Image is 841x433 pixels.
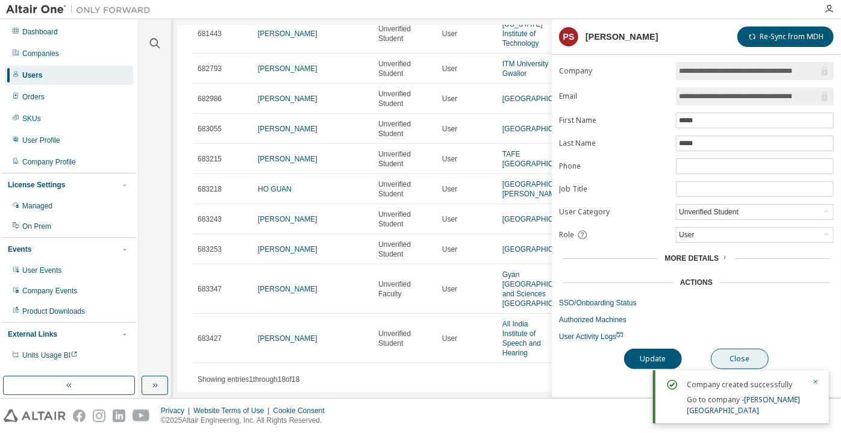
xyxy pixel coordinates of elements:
[378,24,431,43] span: Unverified Student
[22,92,45,102] div: Orders
[559,116,669,125] label: First Name
[198,154,222,164] span: 683215
[559,230,574,240] span: Role
[22,201,52,211] div: Managed
[502,150,578,168] a: TAFE [GEOGRAPHIC_DATA]
[258,64,317,73] a: [PERSON_NAME]
[8,245,31,254] div: Events
[442,94,457,104] span: User
[687,378,805,392] div: Company created successfully
[442,64,457,73] span: User
[22,286,77,296] div: Company Events
[198,245,222,254] span: 683253
[198,334,222,343] span: 683427
[22,136,60,145] div: User Profile
[586,32,658,42] div: [PERSON_NAME]
[8,329,57,339] div: External Links
[258,30,317,38] a: [PERSON_NAME]
[8,180,65,190] div: License Settings
[559,207,669,217] label: User Category
[378,210,431,229] span: Unverified Student
[502,60,549,78] a: ITM University Gwalior
[378,59,431,78] span: Unverified Student
[502,320,541,357] a: All India Institute of Speech and Hearing
[22,351,78,360] span: Units Usage BI
[198,375,300,384] span: Showing entries 1 through 18 of 18
[161,416,332,426] p: © 2025 Altair Engineering, Inc. All Rights Reserved.
[4,410,66,422] img: altair_logo.svg
[624,349,682,369] button: Update
[22,70,42,80] div: Users
[559,92,669,101] label: Email
[502,20,543,48] a: [US_STATE] Institute of Technology
[677,205,740,219] div: Unverified Student
[258,285,317,293] a: [PERSON_NAME]
[502,125,578,133] a: [GEOGRAPHIC_DATA]
[559,184,669,194] label: Job Title
[6,4,157,16] img: Altair One
[198,124,222,134] span: 683055
[711,349,769,369] button: Close
[378,240,431,259] span: Unverified Student
[502,215,578,223] a: [GEOGRAPHIC_DATA]
[680,278,713,287] div: Actions
[442,29,457,39] span: User
[502,270,578,308] a: Gyan [GEOGRAPHIC_DATA] and Sciences [GEOGRAPHIC_DATA]
[378,279,431,299] span: Unverified Faculty
[161,406,193,416] div: Privacy
[559,66,669,76] label: Company
[664,254,719,263] span: More Details
[378,149,431,169] span: Unverified Student
[193,406,273,416] div: Website Terms of Use
[73,410,86,422] img: facebook.svg
[258,185,292,193] a: HO GUAN
[22,157,76,167] div: Company Profile
[442,184,457,194] span: User
[677,205,833,219] div: Unverified Student
[198,284,222,294] span: 683347
[198,94,222,104] span: 682986
[22,222,51,231] div: On Prem
[258,95,317,103] a: [PERSON_NAME]
[442,284,457,294] span: User
[442,154,457,164] span: User
[273,406,331,416] div: Cookie Consent
[502,95,578,103] a: [GEOGRAPHIC_DATA]
[559,161,669,171] label: Phone
[258,125,317,133] a: [PERSON_NAME]
[559,139,669,148] label: Last Name
[559,27,578,46] div: PS
[677,228,696,241] div: User
[22,27,58,37] div: Dashboard
[198,184,222,194] span: 683218
[258,334,317,343] a: [PERSON_NAME]
[113,410,125,422] img: linkedin.svg
[378,179,431,199] span: Unverified Student
[502,245,578,254] a: [GEOGRAPHIC_DATA]
[258,215,317,223] a: [PERSON_NAME]
[442,334,457,343] span: User
[93,410,105,422] img: instagram.svg
[502,180,578,198] a: [GEOGRAPHIC_DATA][PERSON_NAME]
[22,307,85,316] div: Product Downloads
[198,64,222,73] span: 682793
[198,29,222,39] span: 681443
[258,155,317,163] a: [PERSON_NAME]
[559,298,834,308] a: SSO/Onboarding Status
[258,245,317,254] a: [PERSON_NAME]
[559,332,624,341] span: User Activity Logs
[687,394,800,416] span: Go to company -
[22,49,59,58] div: Companies
[442,245,457,254] span: User
[378,119,431,139] span: Unverified Student
[378,329,431,348] span: Unverified Student
[737,26,834,47] button: Re-Sync from MDH
[677,228,833,242] div: User
[378,89,431,108] span: Unverified Student
[442,214,457,224] span: User
[687,394,800,416] a: [PERSON_NAME][GEOGRAPHIC_DATA]
[198,214,222,224] span: 683243
[559,315,834,325] a: Authorized Machines
[133,410,150,422] img: youtube.svg
[442,124,457,134] span: User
